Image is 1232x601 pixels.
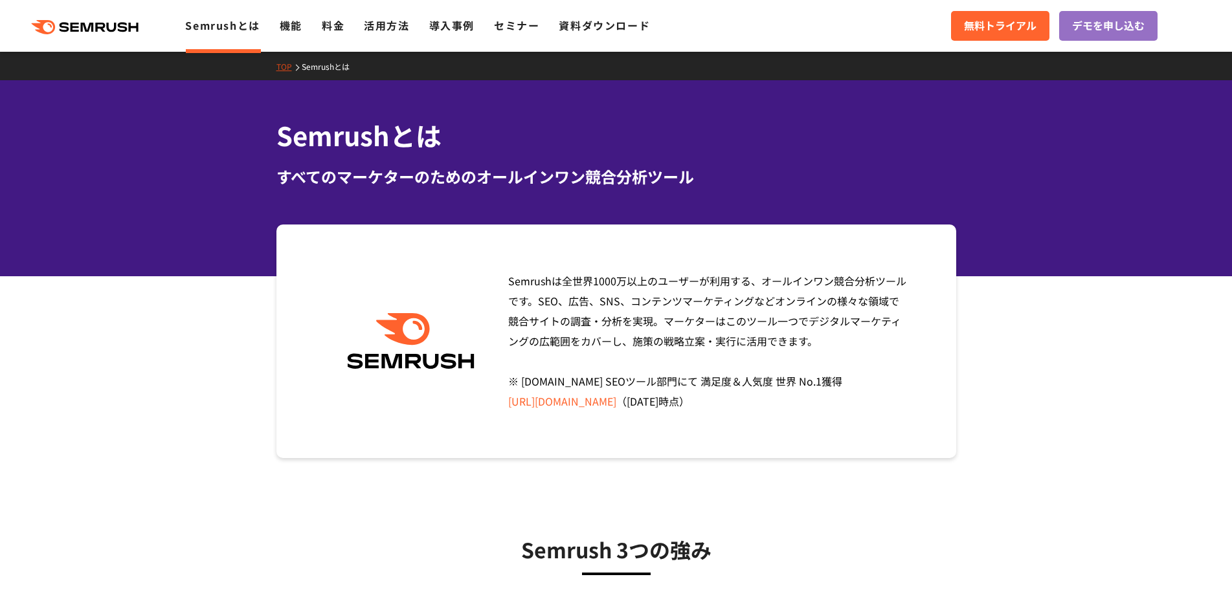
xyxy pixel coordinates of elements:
[341,313,481,369] img: Semrush
[276,61,302,72] a: TOP
[302,61,359,72] a: Semrushとは
[559,17,650,33] a: 資料ダウンロード
[280,17,302,33] a: 機能
[964,17,1036,34] span: 無料トライアル
[276,165,956,188] div: すべてのマーケターのためのオールインワン競合分析ツール
[494,17,539,33] a: セミナー
[508,393,616,409] a: [URL][DOMAIN_NAME]
[951,11,1049,41] a: 無料トライアル
[322,17,344,33] a: 料金
[508,273,906,409] span: Semrushは全世界1000万以上のユーザーが利用する、オールインワン競合分析ツールです。SEO、広告、SNS、コンテンツマーケティングなどオンラインの様々な領域で競合サイトの調査・分析を実現...
[429,17,475,33] a: 導入事例
[364,17,409,33] a: 活用方法
[309,533,924,565] h3: Semrush 3つの強み
[185,17,260,33] a: Semrushとは
[276,116,956,155] h1: Semrushとは
[1072,17,1145,34] span: デモを申し込む
[1059,11,1158,41] a: デモを申し込む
